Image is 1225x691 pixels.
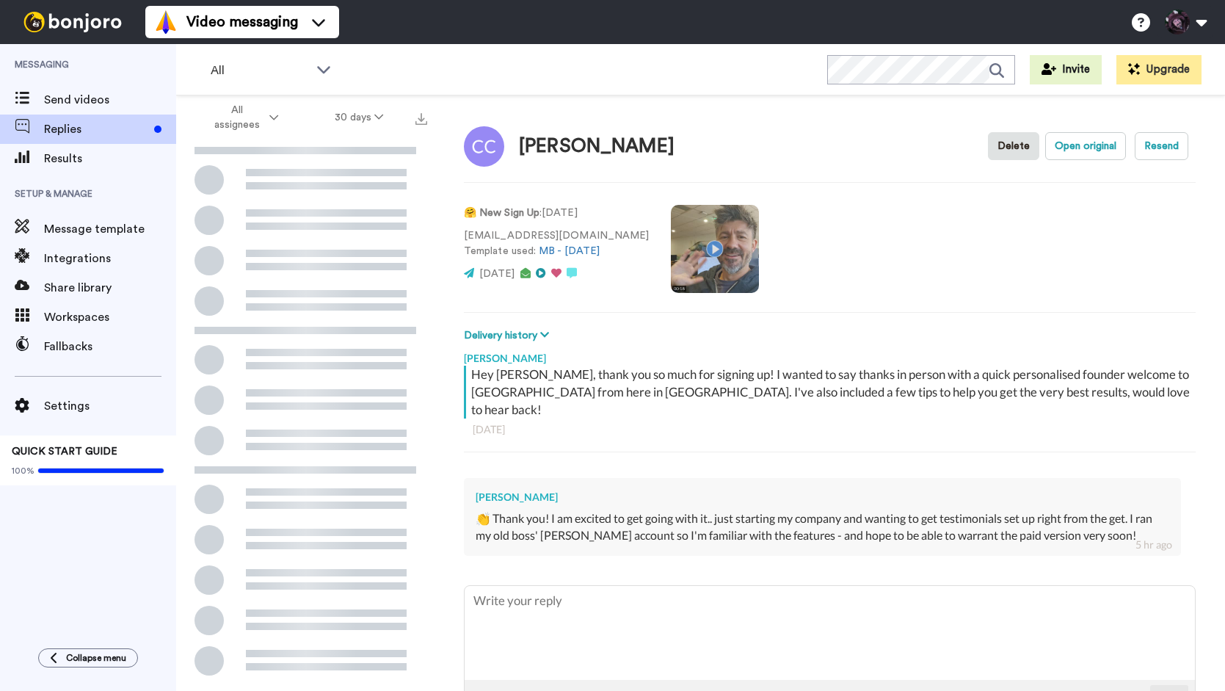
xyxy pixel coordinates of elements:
[1135,132,1188,160] button: Resend
[44,120,148,138] span: Replies
[1135,538,1172,552] div: 5 hr ago
[12,446,117,457] span: QUICK START GUIDE
[464,228,649,259] p: [EMAIL_ADDRESS][DOMAIN_NAME] Template used:
[473,422,1187,437] div: [DATE]
[44,220,176,238] span: Message template
[207,103,266,132] span: All assignees
[12,465,34,477] span: 100%
[44,338,176,355] span: Fallbacks
[44,308,176,326] span: Workspaces
[464,208,539,218] strong: 🤗 New Sign Up
[44,91,176,109] span: Send videos
[464,126,504,167] img: Image of Crystal Clark
[154,10,178,34] img: vm-color.svg
[44,279,176,297] span: Share library
[464,328,553,344] button: Delivery history
[38,648,138,668] button: Collapse menu
[186,12,298,32] span: Video messaging
[211,62,309,79] span: All
[464,206,649,221] p: : [DATE]
[464,344,1196,366] div: [PERSON_NAME]
[988,132,1039,160] button: Delete
[476,490,1169,504] div: [PERSON_NAME]
[415,113,427,125] img: export.svg
[44,250,176,267] span: Integrations
[18,12,128,32] img: bj-logo-header-white.svg
[539,246,600,256] a: MB - [DATE]
[307,104,412,131] button: 30 days
[1045,132,1126,160] button: Open original
[519,136,675,157] div: [PERSON_NAME]
[44,397,176,415] span: Settings
[476,510,1169,544] div: 👏 Thank you! I am excited to get going with it.. just starting my company and wanting to get test...
[1116,55,1202,84] button: Upgrade
[66,652,126,664] span: Collapse menu
[44,150,176,167] span: Results
[1030,55,1102,84] button: Invite
[411,106,432,129] button: Export all results that match these filters now.
[471,366,1192,419] div: Hey [PERSON_NAME], thank you so much for signing up! I wanted to say thanks in person with a quic...
[479,269,515,279] span: [DATE]
[179,97,307,138] button: All assignees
